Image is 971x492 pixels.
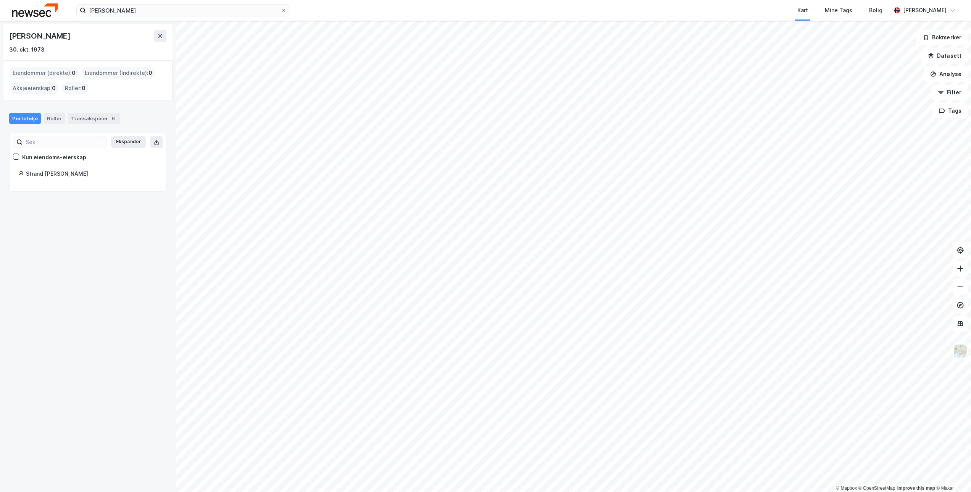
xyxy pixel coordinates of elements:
div: [PERSON_NAME] [9,30,72,42]
div: Eiendommer (direkte) : [10,67,79,79]
div: Roller [44,113,65,124]
button: Datasett [921,48,968,63]
span: 0 [82,84,85,93]
div: Eiendommer (Indirekte) : [82,67,155,79]
button: Tags [932,103,968,118]
button: Bokmerker [916,30,968,45]
button: Ekspander [111,136,146,148]
a: Improve this map [897,486,935,491]
div: Kontrollprogram for chat [933,455,971,492]
div: [PERSON_NAME] [903,6,947,15]
div: 6 [110,115,117,122]
button: Analyse [924,66,968,82]
div: Transaksjoner [68,113,120,124]
a: Mapbox [836,486,857,491]
img: newsec-logo.f6e21ccffca1b3a03d2d.png [12,3,58,17]
input: Søk på adresse, matrikkel, gårdeiere, leietakere eller personer [86,5,281,16]
div: Aksjeeierskap : [10,82,59,94]
div: Kun eiendoms-eierskap [22,153,86,162]
div: Bolig [869,6,882,15]
div: Strand [PERSON_NAME] [26,169,157,178]
span: 0 [52,84,56,93]
div: Mine Tags [825,6,852,15]
button: Filter [931,85,968,100]
span: 0 [148,68,152,78]
div: Portefølje [9,113,41,124]
span: 0 [72,68,76,78]
img: Z [953,344,968,358]
div: 30. okt. 1973 [9,45,45,54]
div: Kart [797,6,808,15]
input: Søk [23,136,106,148]
div: Roller : [62,82,89,94]
iframe: Chat Widget [933,455,971,492]
a: OpenStreetMap [858,486,895,491]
